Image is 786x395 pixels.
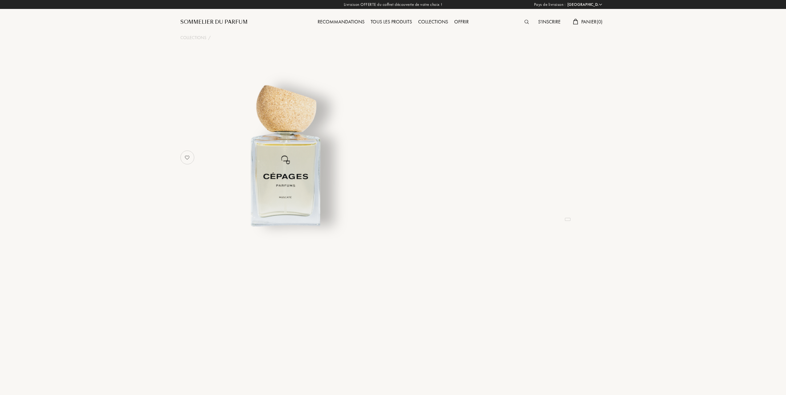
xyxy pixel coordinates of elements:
a: Offrir [451,18,472,25]
div: Tous les produits [368,18,415,26]
a: Collections [415,18,451,25]
span: Panier ( 0 ) [581,18,603,25]
a: S'inscrire [535,18,564,25]
a: Tous les produits [368,18,415,25]
div: Recommandations [315,18,368,26]
a: Sommelier du Parfum [180,18,248,26]
span: Pays de livraison : [534,2,566,8]
img: search_icn.svg [525,20,529,24]
div: Collections [415,18,451,26]
a: Collections [180,35,206,41]
img: cart.svg [573,19,578,24]
a: Recommandations [315,18,368,25]
div: Offrir [451,18,472,26]
img: no_like_p.png [181,151,193,164]
div: / [208,35,211,41]
div: S'inscrire [535,18,564,26]
img: arrow_w.png [598,2,603,7]
img: undefined undefined [210,78,363,231]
